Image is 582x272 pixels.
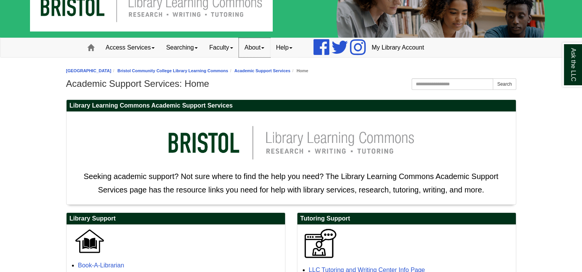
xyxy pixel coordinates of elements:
button: Search [493,78,516,90]
a: Searching [160,38,203,57]
h2: Tutoring Support [297,213,516,225]
a: Academic Support Services [234,68,290,73]
a: [GEOGRAPHIC_DATA] [66,68,112,73]
h2: Library Learning Commons Academic Support Services [67,100,516,112]
h2: Library Support [67,213,285,225]
a: Access Services [100,38,160,57]
a: Bristol Community College Library Learning Commons [117,68,228,73]
nav: breadcrumb [66,67,516,75]
li: Home [290,67,309,75]
img: llc logo [157,116,426,170]
a: Help [270,38,298,57]
a: Faculty [203,38,239,57]
span: Seeking academic support? Not sure where to find the help you need? The Library Learning Commons ... [83,172,498,194]
a: Book-A-Librarian [78,262,124,269]
a: About [239,38,270,57]
a: My Library Account [366,38,430,57]
h1: Academic Support Services: Home [66,78,516,89]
